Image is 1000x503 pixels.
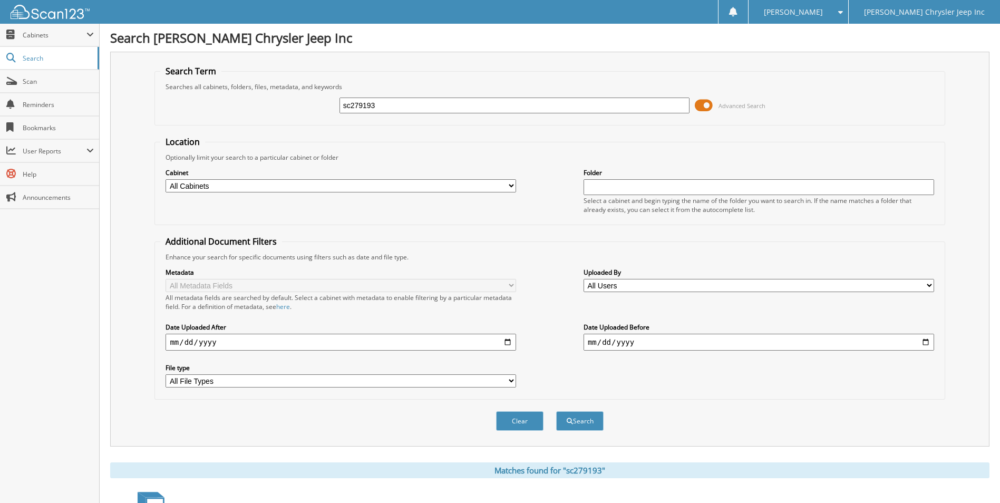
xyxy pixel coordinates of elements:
span: Reminders [23,100,94,109]
input: end [584,334,934,351]
span: Bookmarks [23,123,94,132]
span: Search [23,54,92,63]
div: Enhance your search for specific documents using filters such as date and file type. [160,253,939,262]
span: [PERSON_NAME] Chrysler Jeep Inc [864,9,985,15]
div: Select a cabinet and begin typing the name of the folder you want to search in. If the name match... [584,196,934,214]
span: Advanced Search [719,102,765,110]
span: Scan [23,77,94,86]
span: Cabinets [23,31,86,40]
img: scan123-logo-white.svg [11,5,90,19]
span: [PERSON_NAME] [764,9,823,15]
span: Announcements [23,193,94,202]
button: Search [556,411,604,431]
legend: Location [160,136,205,148]
a: here [276,302,290,311]
label: Date Uploaded Before [584,323,934,332]
label: Uploaded By [584,268,934,277]
div: All metadata fields are searched by default. Select a cabinet with metadata to enable filtering b... [166,293,516,311]
h1: Search [PERSON_NAME] Chrysler Jeep Inc [110,29,989,46]
label: Date Uploaded After [166,323,516,332]
div: Searches all cabinets, folders, files, metadata, and keywords [160,82,939,91]
input: start [166,334,516,351]
legend: Additional Document Filters [160,236,282,247]
label: Cabinet [166,168,516,177]
label: Folder [584,168,934,177]
label: File type [166,363,516,372]
label: Metadata [166,268,516,277]
legend: Search Term [160,65,221,77]
button: Clear [496,411,543,431]
div: Matches found for "sc279193" [110,462,989,478]
span: Help [23,170,94,179]
span: User Reports [23,147,86,156]
div: Optionally limit your search to a particular cabinet or folder [160,153,939,162]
